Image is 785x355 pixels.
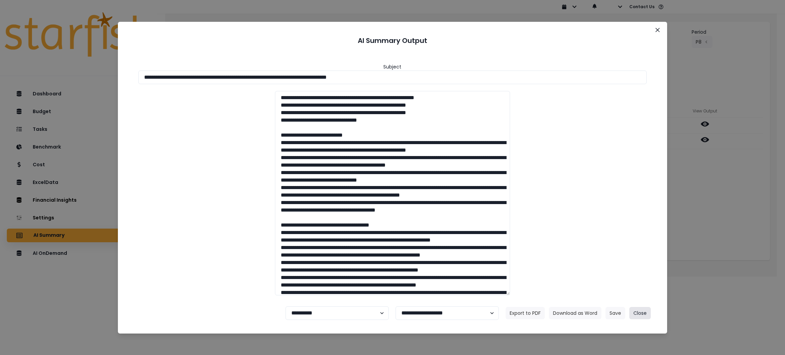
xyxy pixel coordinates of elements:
header: Subject [383,63,401,71]
button: Export to PDF [506,307,545,319]
button: Close [629,307,651,319]
button: Close [652,25,663,35]
button: Save [605,307,625,319]
button: Download as Word [549,307,601,319]
header: AI Summary Output [126,30,659,51]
